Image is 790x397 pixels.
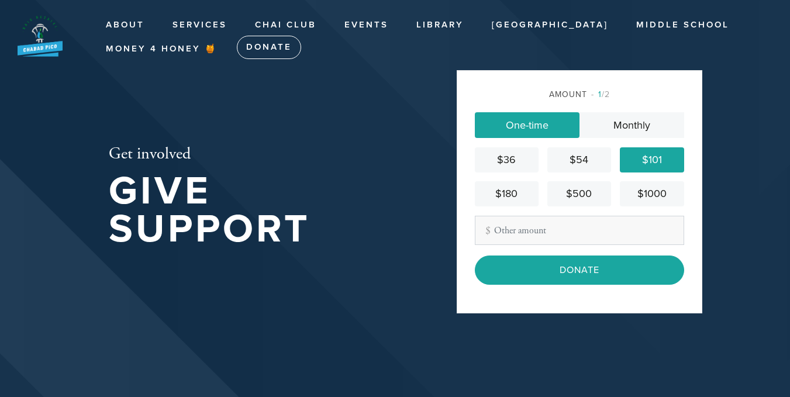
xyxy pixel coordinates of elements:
a: Middle School [627,14,738,36]
a: Chai Club [246,14,325,36]
a: $180 [475,181,539,206]
div: $54 [552,152,606,168]
a: $54 [547,147,611,172]
a: Donate [237,36,301,59]
a: Services [164,14,236,36]
div: $36 [479,152,534,168]
h1: Give Support [109,172,419,248]
a: Events [336,14,397,36]
a: One-time [475,112,579,138]
a: $500 [547,181,611,206]
input: Other amount [475,216,684,245]
a: $1000 [620,181,684,206]
input: Donate [475,256,684,285]
span: /2 [591,89,610,99]
a: [GEOGRAPHIC_DATA] [483,14,617,36]
img: New%20BB%20Logo_0.png [18,15,63,57]
h2: Get involved [109,144,419,164]
a: About [97,14,153,36]
div: $101 [625,152,679,168]
a: $101 [620,147,684,172]
div: $180 [479,186,534,202]
div: $1000 [625,186,679,202]
a: $36 [475,147,539,172]
span: 1 [598,89,602,99]
a: Money 4 Honey 🍯 [97,38,226,60]
a: Library [408,14,472,36]
div: Amount [475,88,684,101]
a: Monthly [579,112,684,138]
div: $500 [552,186,606,202]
